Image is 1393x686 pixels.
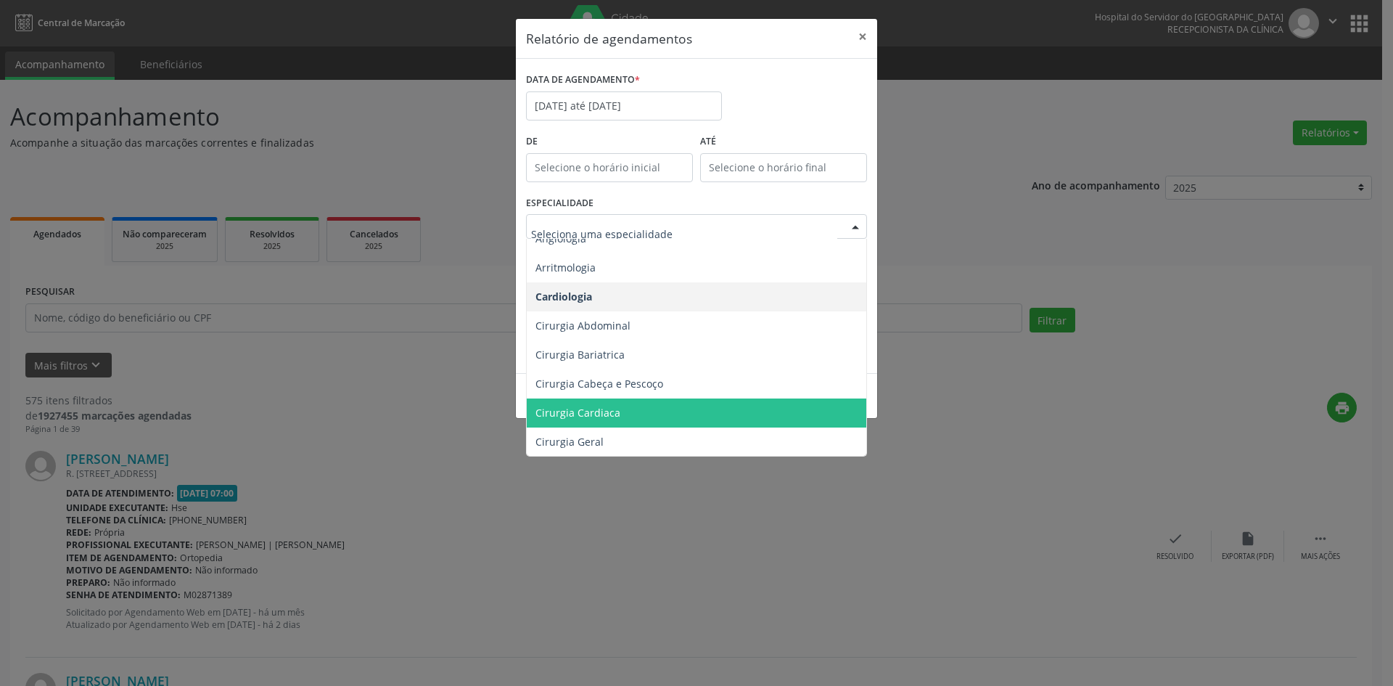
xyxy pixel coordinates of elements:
span: Angiologia [535,232,586,245]
span: Cirurgia Geral [535,435,604,449]
span: Cirurgia Abdominal [535,319,630,332]
span: Cirurgia Cardiaca [535,406,620,420]
label: ATÉ [700,131,867,153]
input: Selecione o horário final [700,153,867,182]
span: Arritmologia [535,261,596,274]
input: Selecione uma data ou intervalo [526,91,722,121]
h5: Relatório de agendamentos [526,29,692,48]
input: Seleciona uma especialidade [531,219,837,248]
label: De [526,131,693,153]
span: Cirurgia Bariatrica [535,348,625,362]
span: Cirurgia Cabeça e Pescoço [535,377,663,391]
input: Selecione o horário inicial [526,153,693,182]
span: Cardiologia [535,290,592,303]
label: ESPECIALIDADE [526,192,593,215]
button: Close [848,19,877,54]
label: DATA DE AGENDAMENTO [526,69,640,91]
